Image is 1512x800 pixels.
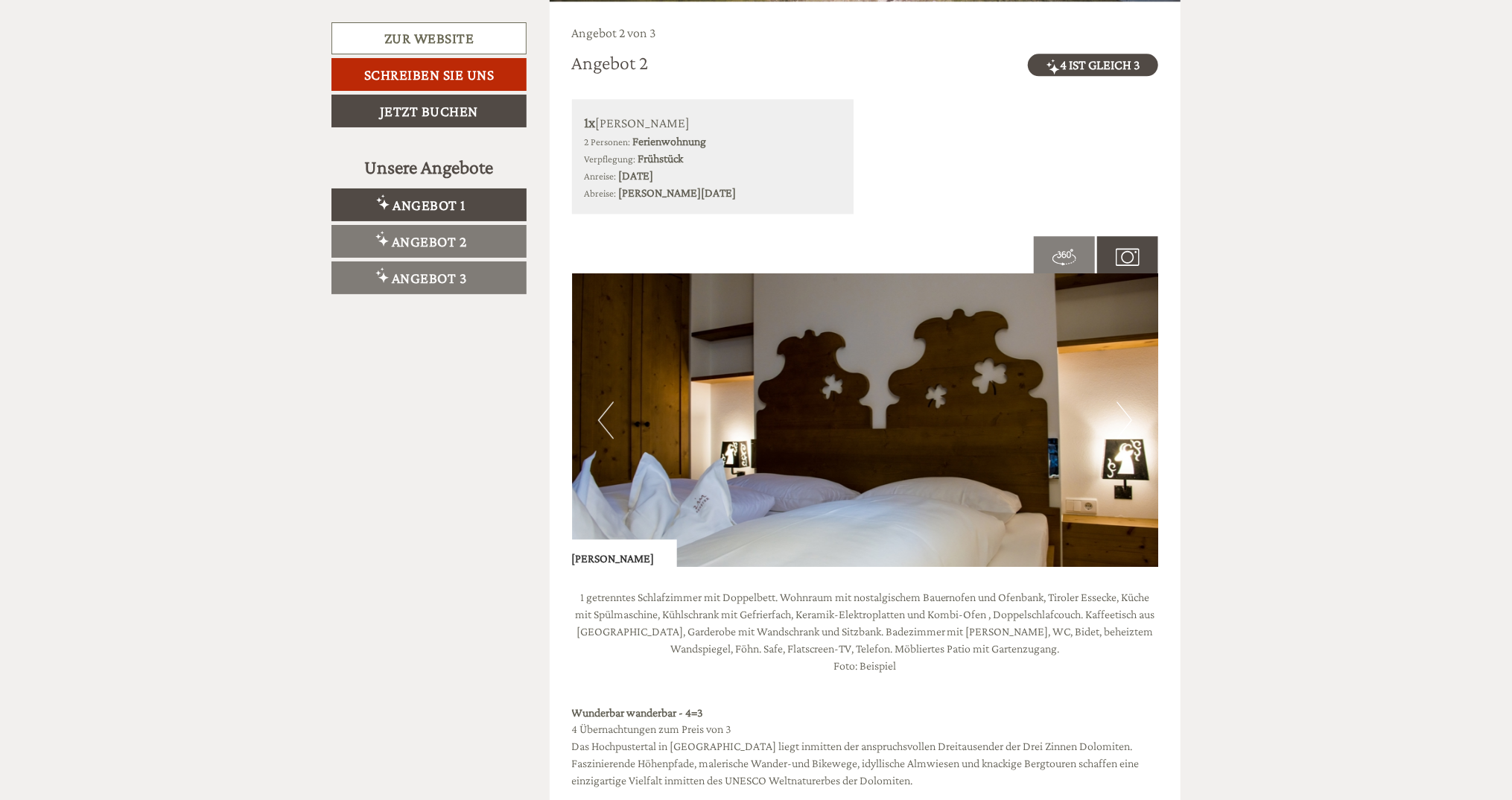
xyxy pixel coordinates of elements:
[331,153,527,181] div: Unsere Angebote
[572,25,656,40] span: Angebot 2 von 3
[11,40,217,86] div: Guten Tag, wie können wir Ihnen helfen?
[572,539,677,568] div: [PERSON_NAME]
[1028,54,1158,76] span: 4 ist gleich 3
[572,273,1159,567] img: image
[392,270,467,286] span: Angebot 3
[619,186,737,199] b: [PERSON_NAME][DATE]
[392,233,467,250] span: Angebot 2
[331,22,527,54] a: Zur Website
[638,152,684,165] b: Frühstück
[619,169,654,182] b: [DATE]
[585,171,617,182] small: Anreise:
[1116,401,1132,439] button: Next
[633,135,707,147] b: Ferienwohnung
[1052,245,1076,269] img: 360-grad.svg
[1116,245,1140,269] img: camera.svg
[585,153,636,165] small: Verpflegung:
[267,11,320,36] div: [DATE]
[331,95,527,127] a: Jetzt buchen
[585,114,596,130] b: 1x
[598,401,614,439] button: Previous
[572,721,1159,789] div: 4 Übernachtungen zum Preis von 3 Das Hochpustertal in [GEOGRAPHIC_DATA] liegt inmitten der anspru...
[585,136,631,147] small: 2 Personen:
[1046,59,1060,74] img: highlight.svg
[585,188,617,199] small: Abreise:
[393,197,466,213] span: Angebot 1
[572,705,1159,722] div: Wunderbar wanderbar - 4=3
[585,112,842,133] div: [PERSON_NAME]
[572,49,649,77] div: Angebot 2
[331,58,527,91] a: Schreiben Sie uns
[22,72,210,83] small: 18:43
[486,386,587,419] button: Senden
[22,43,210,55] div: Zin Senfter Residence
[572,589,1159,674] p: 1 getrenntes Schlafzimmer mit Doppelbett. Wohnraum mit nostalgischem Bauernofen und Ofenbank, Tir...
